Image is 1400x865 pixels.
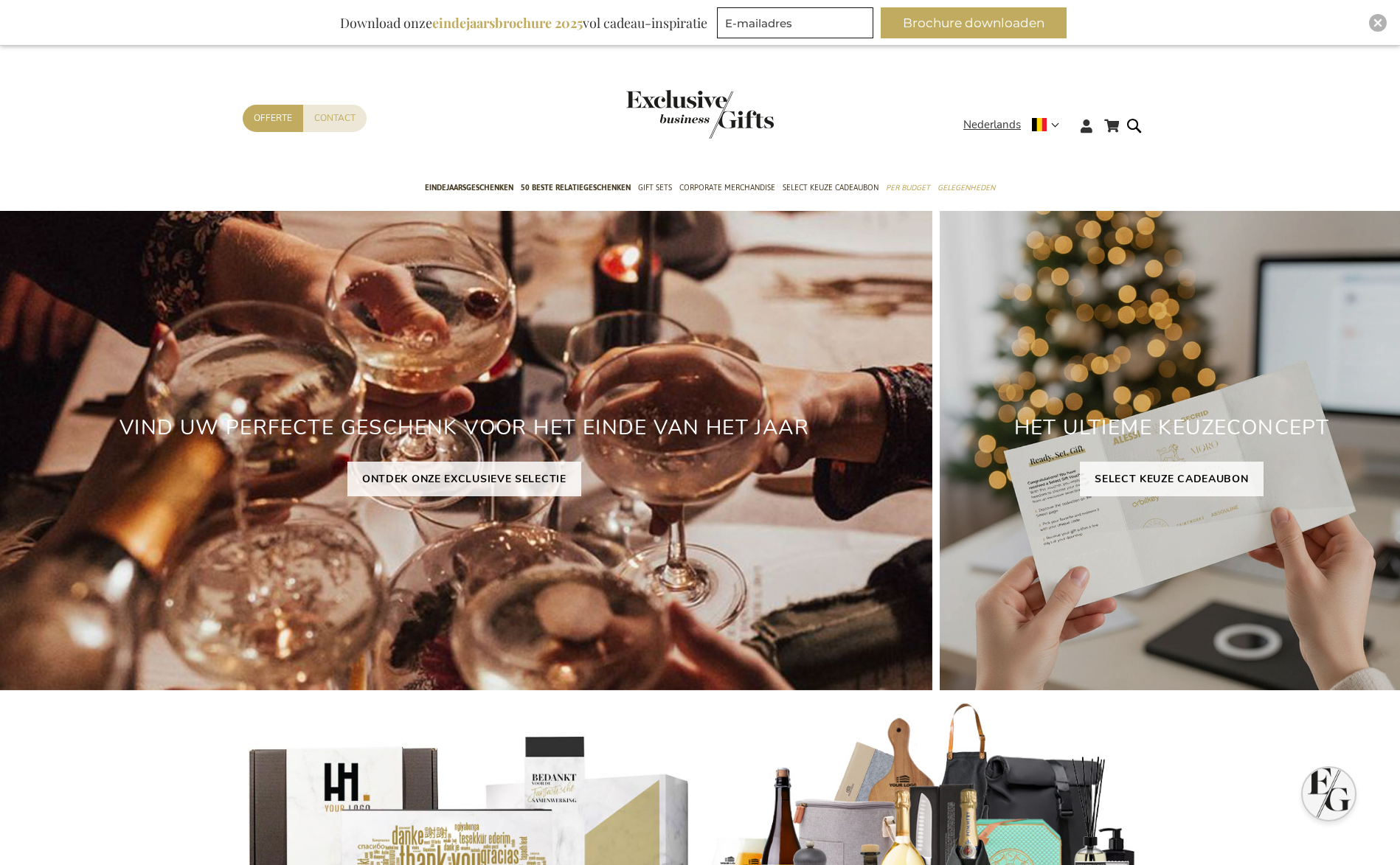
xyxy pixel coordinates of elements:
[626,90,774,139] img: Exclusive Business gifts logo
[938,180,995,195] span: Gelegenheden
[963,117,1069,133] div: Nederlands
[333,7,714,38] div: Download onze vol cadeau-inspiratie
[717,7,878,43] form: marketing offers and promotions
[303,105,367,132] a: Contact
[1373,18,1382,27] img: Close
[1369,14,1387,32] div: Close
[963,117,1021,133] span: Nederlands
[679,180,775,195] span: Corporate Merchandise
[717,7,873,38] input: E-mailadres
[432,14,583,32] b: eindejaarsbrochure 2025
[425,180,513,195] span: Eindejaarsgeschenken
[626,90,700,139] a: store logo
[347,462,581,496] a: ONTDEK ONZE EXCLUSIEVE SELECTIE
[783,180,879,195] span: Select Keuze Cadeaubon
[1080,462,1263,496] a: SELECT KEUZE CADEAUBON
[886,180,930,195] span: Per Budget
[638,180,672,195] span: Gift Sets
[243,105,303,132] a: Offerte
[881,7,1067,38] button: Brochure downloaden
[521,180,631,195] span: 50 beste relatiegeschenken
